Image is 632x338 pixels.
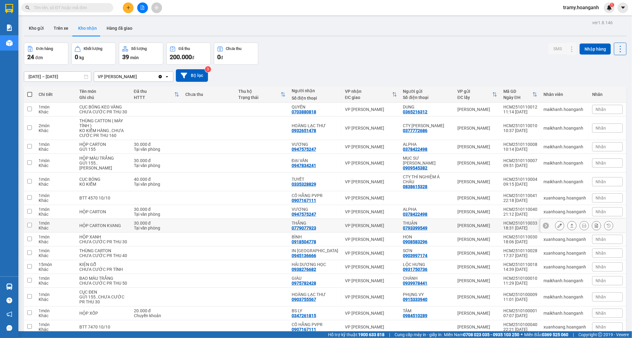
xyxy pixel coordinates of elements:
div: 0947575247 [292,212,316,217]
span: Nhãn [596,294,606,299]
div: [PERSON_NAME] [457,251,497,256]
div: 1 món [39,104,74,109]
span: Miền Bắc [524,331,568,338]
div: 1 món [39,221,74,226]
div: 10:14 [DATE] [503,147,537,152]
span: 0 [75,53,78,61]
div: GỬI 155..CHƯA CƯỚC PR THU 30 [79,294,127,304]
div: 0365216312 [403,109,428,114]
div: VP [PERSON_NAME] [345,223,397,228]
span: question-circle [6,298,12,303]
div: [PERSON_NAME] [457,264,497,269]
div: maikhanh.hoanganh [543,161,586,165]
div: Số điện thoại [403,95,451,100]
span: đ [192,55,194,60]
div: 1 món [39,292,74,297]
button: Trên xe [49,21,73,36]
div: THÙNG CARTON [79,248,127,253]
div: HCM2510110040 [503,207,537,212]
div: 0903755567 [292,297,316,302]
span: Nhãn [596,161,606,165]
div: Nhân viên [543,92,586,97]
div: xuanhoang.hoanganh [543,237,586,242]
img: logo-vxr [5,4,13,13]
div: ĐC lấy [457,95,492,100]
span: Nhãn [596,196,606,200]
div: 0779077923 [292,226,316,230]
th: Toggle SortBy [342,86,400,103]
span: 39 [122,53,129,61]
div: HCM2510100001 [503,308,537,313]
div: 1 món [39,193,74,198]
button: aim [151,2,162,13]
div: [PERSON_NAME] [457,311,497,316]
th: Toggle SortBy [235,86,289,103]
div: VP [PERSON_NAME] [345,237,397,242]
div: 30.000 đ [134,221,179,226]
div: 2 món [39,123,74,128]
div: xuanhoang.hoanganh [543,264,586,269]
span: Nhãn [596,209,606,214]
div: 1 món [39,142,74,147]
span: Hỗ trợ kỹ thuật: [328,331,384,338]
div: xuanhoang.hoanganh [543,325,586,329]
div: GỬI 155..KO KIỂM [79,161,127,170]
img: warehouse-icon [6,40,13,46]
div: [PERSON_NAME] [457,294,497,299]
img: warehouse-icon [6,283,13,290]
div: [PERSON_NAME] [457,196,497,200]
div: CHÁNH [403,276,451,281]
div: 1 món [39,158,74,163]
span: đơn [35,55,43,60]
div: maikhanh.hoanganh [543,126,586,131]
strong: 1900 633 818 [358,332,384,337]
div: ver 1.8.146 [592,19,613,26]
div: maikhanh.hoanganh [543,294,586,299]
div: 1 món [39,207,74,212]
div: BÌNH [292,234,339,239]
div: 0984510289 [403,313,428,318]
div: Khác [39,297,74,302]
div: Mã GD [503,89,532,94]
div: Khác [39,313,74,318]
div: HCM2510110018 [503,262,537,267]
div: 18:31 [DATE] [503,226,537,230]
div: 0918504778 [292,239,316,244]
span: 1 [611,3,613,7]
div: [PERSON_NAME] [457,144,497,149]
div: VP gửi [457,89,492,94]
div: HOÀNG LẠC THƯ [292,292,339,297]
div: BAO MÀU TRẮNG [79,276,127,281]
img: icon-new-feature [607,5,612,10]
div: CHƯA CƯỚC PR TÍNH [79,267,127,272]
div: Khác [39,226,74,230]
div: Tên món [79,89,127,94]
div: 40.000 đ [134,177,179,182]
div: VP nhận [345,89,392,94]
div: Chưa thu [185,92,233,97]
div: maikhanh.hoanganh [543,144,586,149]
div: HỘP CARTON [79,142,127,147]
span: đ [221,55,223,60]
span: search [25,6,30,10]
div: 0908583296 [403,239,428,244]
div: VƯƠNG [292,207,339,212]
div: Tại văn phòng [134,212,179,217]
img: solution-icon [6,25,13,31]
div: [PERSON_NAME] [457,107,497,112]
sup: 1 [610,3,614,7]
div: 0903997174 [403,253,428,258]
div: Khác [39,327,74,332]
span: | [389,331,390,338]
span: Nhãn [596,264,606,269]
div: 30.000 đ [134,158,179,163]
div: [PERSON_NAME] [457,209,497,214]
div: HCM2510100009 [503,292,537,297]
div: 17:37 [DATE] [503,253,537,258]
button: caret-down [618,2,628,13]
div: 0915333940 [403,297,428,302]
div: Tại văn phòng [134,226,179,230]
div: Khác [39,198,74,203]
div: 0335328829 [292,182,316,187]
span: Cung cấp máy in - giấy in: [395,331,442,338]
